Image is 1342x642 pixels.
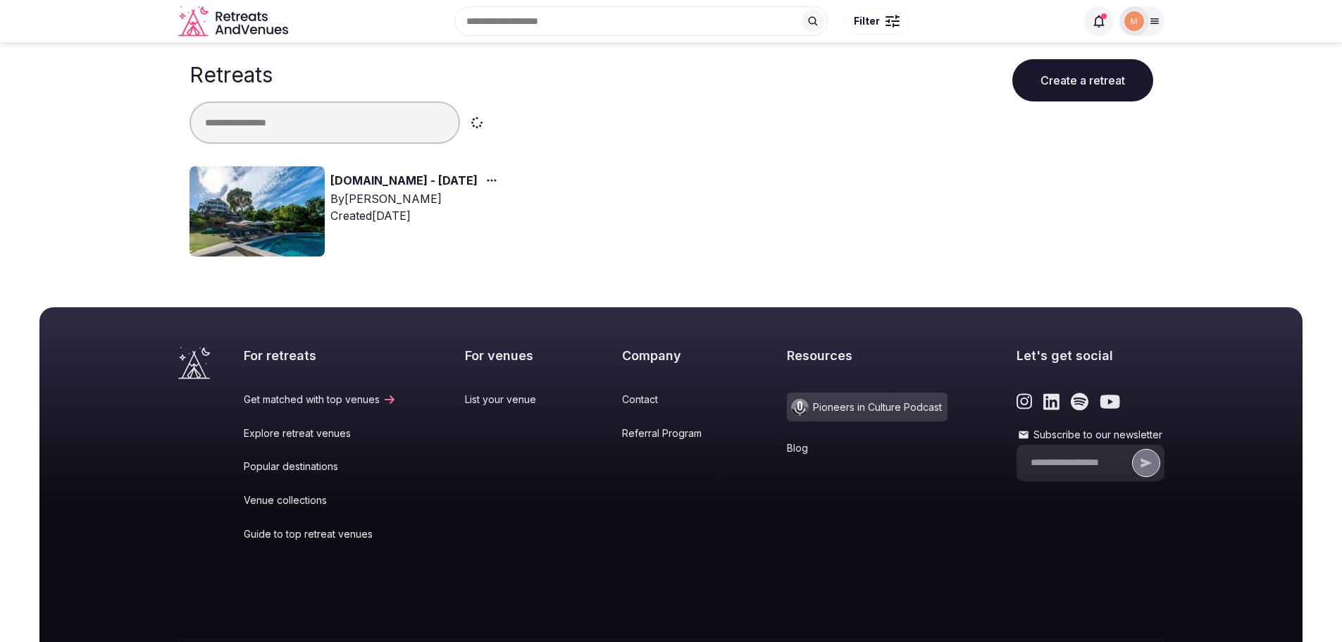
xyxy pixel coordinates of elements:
a: Contact [622,393,719,407]
a: Link to the retreats and venues Youtube page [1100,393,1120,411]
img: Top retreat image for the retreat: moveinside.it - April 2026 [190,166,325,257]
a: Guide to top retreat venues [244,527,397,541]
a: Get matched with top venues [244,393,397,407]
a: Pioneers in Culture Podcast [787,393,948,421]
a: Visit the homepage [178,6,291,37]
h2: Company [622,347,719,364]
h2: Resources [787,347,948,364]
div: By [PERSON_NAME] [330,190,503,207]
h1: Retreats [190,62,273,87]
a: Popular destinations [244,459,397,474]
h2: For retreats [244,347,397,364]
button: Create a retreat [1012,59,1153,101]
h2: Let's get social [1017,347,1164,364]
div: Created [DATE] [330,207,503,224]
svg: Retreats and Venues company logo [178,6,291,37]
a: Link to the retreats and venues LinkedIn page [1043,393,1060,411]
button: Filter [845,8,909,35]
label: Subscribe to our newsletter [1017,428,1164,442]
a: Link to the retreats and venues Instagram page [1017,393,1033,411]
a: List your venue [465,393,553,407]
span: Filter [854,14,880,28]
img: moveinside.it [1124,11,1144,31]
a: Referral Program [622,426,719,440]
a: Visit the homepage [178,347,210,379]
a: Blog [787,441,948,455]
h2: For venues [465,347,553,364]
a: [DOMAIN_NAME] - [DATE] [330,172,478,190]
a: Venue collections [244,493,397,507]
a: Explore retreat venues [244,426,397,440]
a: Link to the retreats and venues Spotify page [1071,393,1088,411]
